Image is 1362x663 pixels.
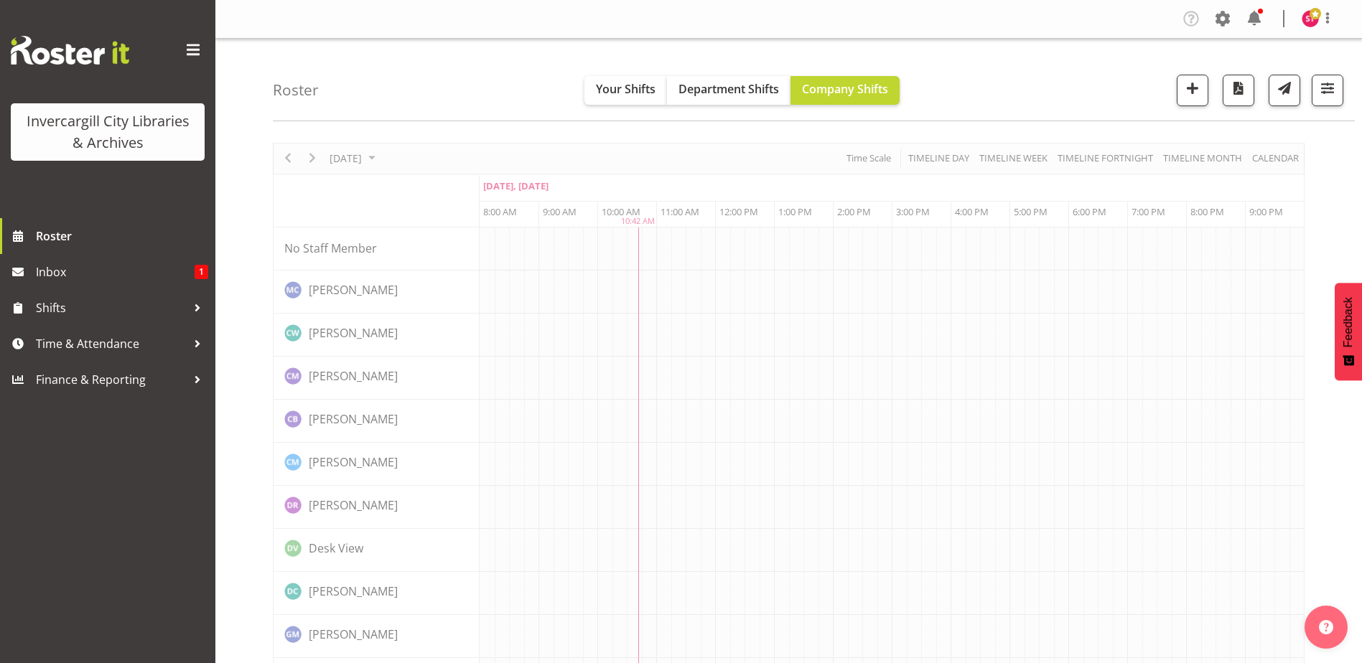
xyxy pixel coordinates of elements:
button: Company Shifts [790,76,900,105]
span: Company Shifts [802,81,888,97]
span: Roster [36,225,208,247]
img: saniya-thompson11688.jpg [1302,10,1319,27]
span: Inbox [36,261,195,283]
button: Download a PDF of the roster for the current day [1223,75,1254,106]
button: Filter Shifts [1312,75,1343,106]
button: Feedback - Show survey [1335,283,1362,380]
span: Department Shifts [678,81,779,97]
span: Time & Attendance [36,333,187,354]
img: Rosterit website logo [11,36,129,65]
span: Your Shifts [596,81,656,97]
h4: Roster [273,82,319,98]
button: Add a new shift [1177,75,1208,106]
span: Finance & Reporting [36,369,187,390]
div: Invercargill City Libraries & Archives [25,110,190,154]
button: Your Shifts [584,76,667,105]
img: help-xxl-2.png [1319,620,1333,634]
button: Send a list of all shifts for the selected filtered period to all rostered employees. [1269,75,1300,106]
span: Shifts [36,297,187,319]
button: Department Shifts [667,76,790,105]
span: Feedback [1342,297,1355,347]
span: 1 [195,265,208,279]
